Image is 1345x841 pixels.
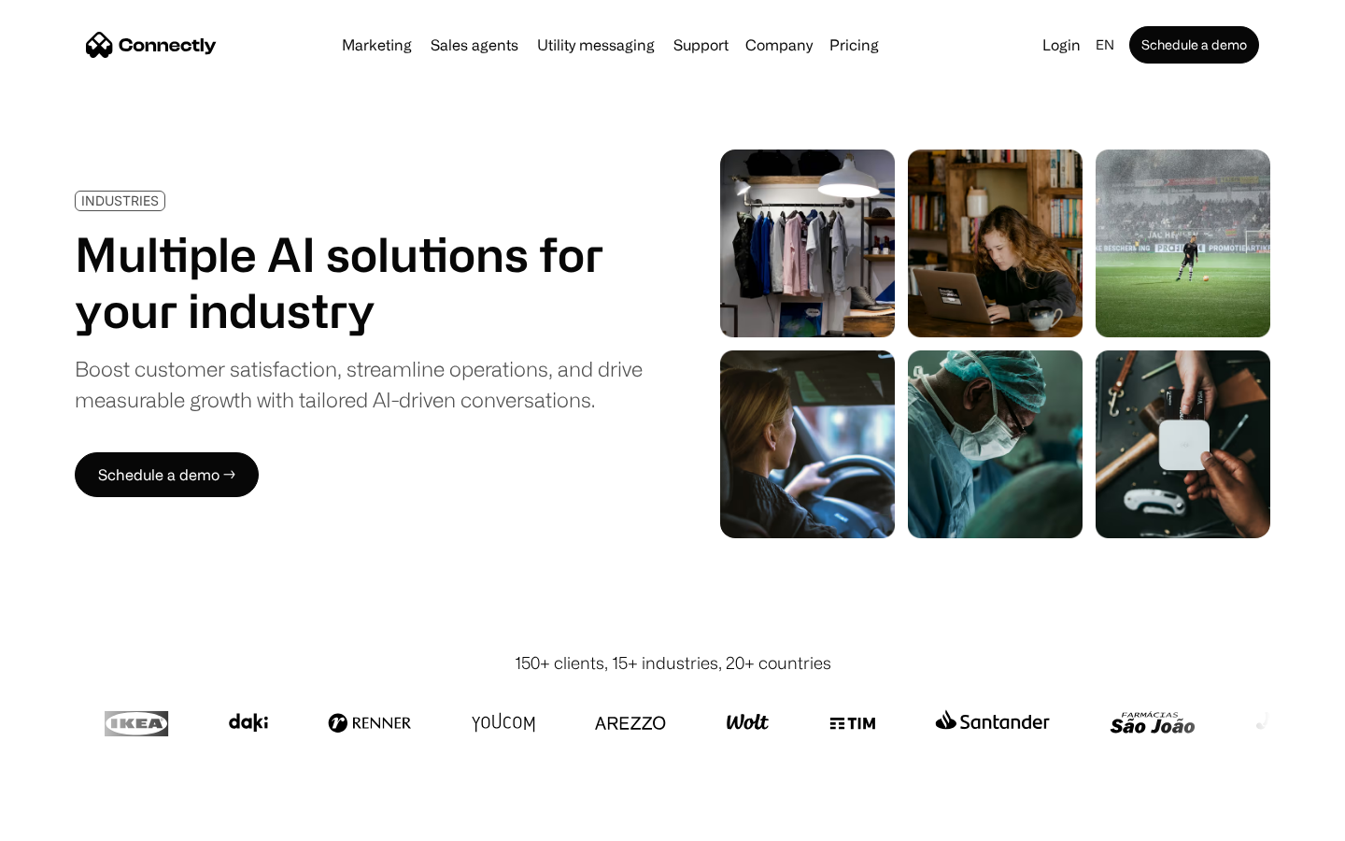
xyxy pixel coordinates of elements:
a: Sales agents [423,37,526,52]
a: Login [1035,32,1088,58]
h1: Multiple AI solutions for your industry [75,226,643,338]
aside: Language selected: English [19,806,112,834]
div: Company [745,32,813,58]
a: Support [666,37,736,52]
a: Marketing [334,37,419,52]
a: Schedule a demo [1129,26,1259,64]
div: Boost customer satisfaction, streamline operations, and drive measurable growth with tailored AI-... [75,353,643,415]
div: en [1096,32,1114,58]
a: Utility messaging [530,37,662,52]
div: INDUSTRIES [81,193,159,207]
div: 150+ clients, 15+ industries, 20+ countries [515,650,831,676]
a: Pricing [822,37,886,52]
a: Schedule a demo → [75,452,259,497]
ul: Language list [37,808,112,834]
